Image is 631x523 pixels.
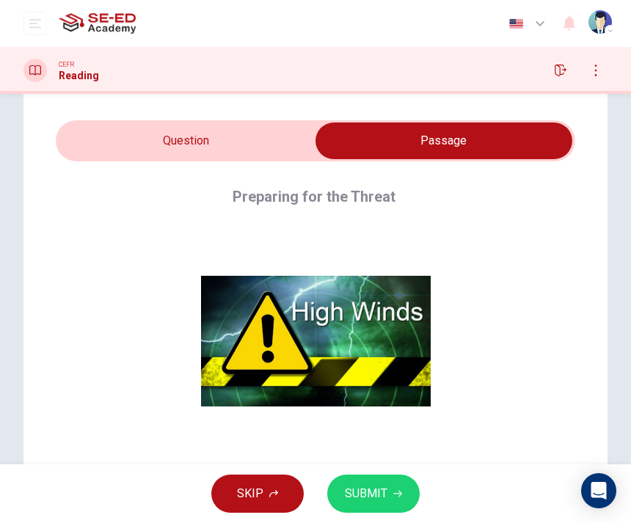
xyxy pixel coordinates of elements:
span: CEFR [59,59,74,70]
img: en [507,18,525,29]
button: open mobile menu [23,12,47,35]
img: Profile picture [588,10,612,34]
h1: Reading [59,70,99,81]
div: Open Intercom Messenger [581,473,616,508]
span: SUBMIT [345,483,387,504]
button: SKIP [211,475,304,513]
h4: Preparing for the Threat [233,185,395,208]
span: SKIP [237,483,263,504]
button: SUBMIT [327,475,420,513]
img: SE-ED Academy logo [59,9,136,38]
